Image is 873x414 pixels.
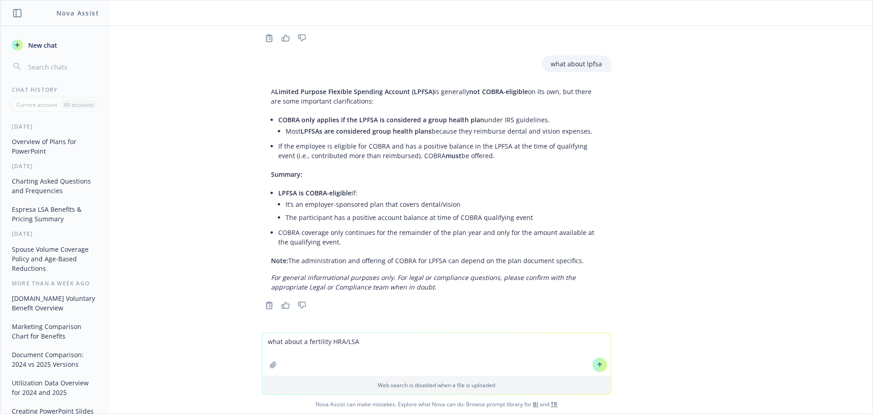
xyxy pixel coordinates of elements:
[271,256,602,265] p: The administration and offering of COBRA for LPFSA can depend on the plan document specifics.
[1,86,110,94] div: Chat History
[278,189,351,197] span: LPFSA is COBRA-eligible
[551,400,557,408] a: TR
[278,226,602,249] li: COBRA coverage only continues for the remainder of the plan year and only for the amount availabl...
[275,87,434,96] span: Limited Purpose Flexible Spending Account (LPFSA)
[8,319,102,344] button: Marketing Comparison Chart for Benefits
[1,230,110,238] div: [DATE]
[271,256,288,265] span: Note:
[278,113,602,140] li: under IRS guidelines.
[286,211,602,224] li: The participant has a positive account balance at time of COBRA qualifying event
[265,34,273,42] svg: Copy to clipboard
[8,375,102,400] button: Utilization Data Overview for 2024 and 2025
[551,59,602,69] p: what about lpfsa
[26,60,99,73] input: Search chats
[278,140,602,162] li: If the employee is eligible for COBRA and has a positive balance in the LPFSA at the time of qual...
[8,202,102,226] button: Espresa LSA Benefits & Pricing Summary
[286,125,602,138] li: Most because they reimburse dental and vision expenses.
[56,8,99,18] h1: Nova Assist
[271,87,602,106] p: A is generally on its own, but there are some important clarifications:
[278,186,602,226] li: if:
[271,273,576,291] em: For general informational purposes only. For legal or compliance questions, please confirm with t...
[533,400,538,408] a: BI
[26,40,57,50] span: New chat
[295,299,309,312] button: Thumbs down
[265,301,273,309] svg: Copy to clipboard
[8,174,102,198] button: Charting Asked Questions and Frequencies
[16,101,57,109] p: Current account
[446,151,462,160] span: must
[1,162,110,170] div: [DATE]
[286,198,602,211] li: It’s an employer-sponsored plan that covers dental/vision
[8,37,102,53] button: New chat
[271,170,302,179] span: Summary:
[295,32,309,45] button: Thumbs down
[278,115,484,124] span: COBRA only applies if the LPFSA is considered a group health plan
[1,123,110,130] div: [DATE]
[8,134,102,159] button: Overview of Plans for PowerPoint
[8,291,102,315] button: [DOMAIN_NAME] Voluntary Benefit Overview
[8,347,102,372] button: Document Comparison: 2024 vs 2025 Versions
[64,101,94,109] p: All accounts
[268,381,605,389] p: Web search is disabled when a file is uploaded
[1,279,110,287] div: More than a week ago
[301,127,431,135] span: LPFSAs are considered group health plans
[8,242,102,276] button: Spouse Volume Coverage Policy and Age-Based Reductions
[4,395,869,414] span: Nova Assist can make mistakes. Explore what Nova can do: Browse prompt library for and
[469,87,528,96] span: not COBRA-eligible
[262,333,611,376] textarea: what about a fertility HRA/LSA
